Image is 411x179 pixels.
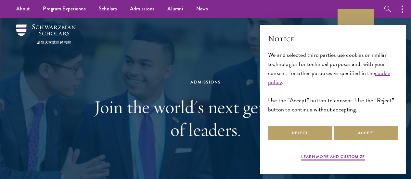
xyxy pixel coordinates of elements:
button: Reject [268,126,332,140]
a: Apply [338,9,374,45]
div: We and selected third parties use cookies or similar technologies for technical purposes and, wit... [268,50,398,114]
a: cookie policy [268,69,390,86]
div: Admissions [94,79,318,86]
button: Accept [334,126,398,140]
h1: Join the world's next generation of leaders. [94,96,318,141]
h2: Notice [268,33,398,44]
button: Learn more and customize [301,154,365,161]
img: Schwarzman Scholars [16,24,76,44]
